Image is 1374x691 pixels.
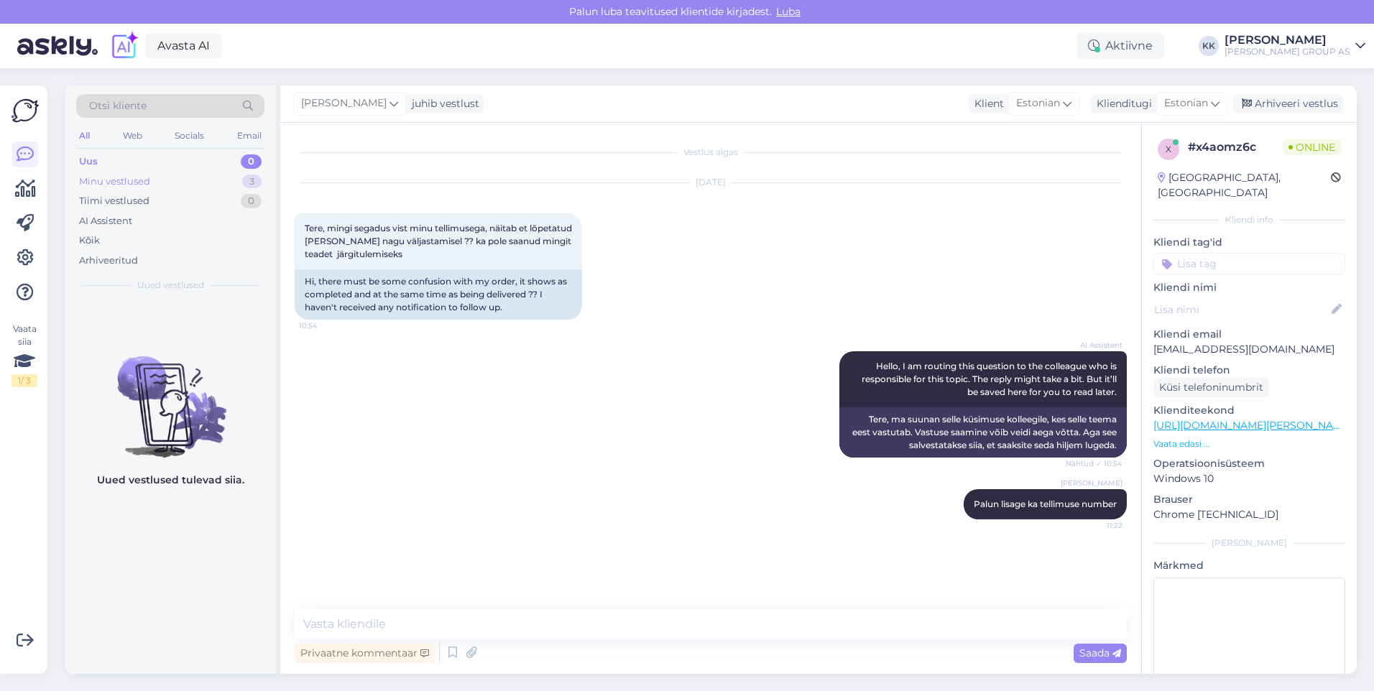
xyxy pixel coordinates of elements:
div: Arhiveeritud [79,254,138,268]
span: Tere, mingi segadus vist minu tellimusega, näitab et lõpetatud [PERSON_NAME] nagu väljastamisel ?... [305,223,574,259]
p: Klienditeekond [1153,403,1345,418]
span: Hello, I am routing this question to the colleague who is responsible for this topic. The reply m... [862,361,1119,397]
div: Arhiveeri vestlus [1233,94,1344,113]
span: Nähtud ✓ 10:54 [1066,458,1122,469]
div: Minu vestlused [79,175,150,189]
div: Kliendi info [1153,213,1345,226]
p: [EMAIL_ADDRESS][DOMAIN_NAME] [1153,342,1345,357]
div: 0 [241,194,262,208]
div: Aktiivne [1076,33,1164,59]
div: Privaatne kommentaar [295,644,435,663]
span: Palun lisage ka tellimuse number [974,498,1117,509]
div: 1 / 3 [11,374,37,387]
p: Märkmed [1153,558,1345,573]
div: Klient [969,96,1004,111]
p: Vaata edasi ... [1153,437,1345,450]
div: Kõik [79,233,100,248]
div: Vaata siia [11,323,37,387]
p: Chrome [TECHNICAL_ID] [1153,507,1345,522]
div: 3 [242,175,262,189]
div: Tere, ma suunan selle küsimuse kolleegile, kes selle teema eest vastutab. Vastuse saamine võib ve... [839,407,1127,458]
img: Askly Logo [11,97,39,124]
div: Tiimi vestlused [79,194,149,208]
div: Küsi telefoninumbrit [1153,378,1269,397]
p: Brauser [1153,492,1345,507]
input: Lisa tag [1153,253,1345,274]
p: Kliendi telefon [1153,363,1345,378]
span: Estonian [1164,96,1208,111]
div: Hi, there must be some confusion with my order, it shows as completed and at the same time as bei... [295,269,582,320]
input: Lisa nimi [1154,302,1329,317]
div: Uus [79,154,98,169]
p: Operatsioonisüsteem [1153,456,1345,471]
span: Estonian [1016,96,1060,111]
span: Online [1283,139,1341,155]
div: 0 [241,154,262,169]
div: Email [234,126,264,145]
span: [PERSON_NAME] [301,96,387,111]
p: Windows 10 [1153,471,1345,486]
div: Socials [172,126,207,145]
div: juhib vestlust [406,96,479,111]
div: [PERSON_NAME] [1153,537,1345,549]
div: Vestlus algas [295,146,1127,159]
span: AI Assistent [1069,340,1122,351]
span: Otsi kliente [89,98,147,113]
div: [PERSON_NAME] [1225,34,1350,46]
img: explore-ai [109,31,139,61]
div: Web [120,126,145,145]
div: AI Assistent [79,214,132,228]
div: [PERSON_NAME] GROUP AS [1225,46,1350,57]
div: All [76,126,93,145]
span: 10:54 [299,320,353,331]
span: [PERSON_NAME] [1061,478,1122,488]
span: Saada [1079,646,1121,659]
div: [DATE] [295,176,1127,189]
img: No chats [65,330,276,460]
a: [PERSON_NAME][PERSON_NAME] GROUP AS [1225,34,1365,57]
p: Uued vestlused tulevad siia. [97,473,244,488]
span: Luba [772,5,805,18]
span: 11:22 [1069,520,1122,531]
p: Kliendi tag'id [1153,235,1345,250]
a: Avasta AI [145,34,222,58]
p: Kliendi nimi [1153,280,1345,295]
p: Kliendi email [1153,327,1345,342]
span: Uued vestlused [137,279,204,292]
div: Klienditugi [1091,96,1152,111]
span: x [1166,144,1171,154]
div: KK [1199,36,1219,56]
div: [GEOGRAPHIC_DATA], [GEOGRAPHIC_DATA] [1158,170,1331,200]
div: # x4aomz6c [1188,139,1283,156]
